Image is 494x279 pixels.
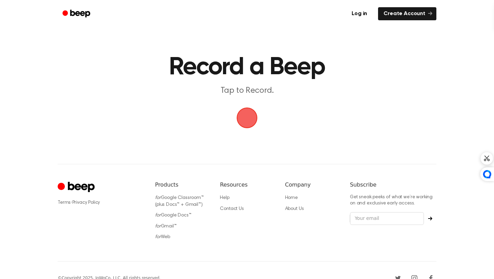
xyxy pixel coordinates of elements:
a: Cruip [58,181,96,194]
a: forGoogle Classroom™ (plus Docs™ + Gmail™) [155,196,204,207]
a: Beep [58,7,96,21]
p: Get sneak peeks of what we’re working on and exclusive early access. [350,194,436,207]
a: forGmail™ [155,224,177,229]
a: Home [285,196,298,200]
div: · [58,199,144,206]
a: About Us [285,207,304,211]
a: Create Account [378,7,436,20]
h1: Record a Beep [74,55,420,80]
p: Tap to Record. [115,85,379,97]
input: Your email [350,212,424,225]
a: Help [220,196,229,200]
img: Beep Logo [237,108,257,128]
i: for [155,196,161,200]
a: Privacy Policy [72,200,100,205]
i: for [155,235,161,239]
a: forGoogle Docs™ [155,213,191,218]
a: Terms [58,200,71,205]
h6: Products [155,181,209,189]
i: for [155,213,161,218]
button: Subscribe [424,216,436,221]
h6: Resources [220,181,274,189]
h6: Company [285,181,339,189]
h6: Subscribe [350,181,436,189]
a: forWeb [155,235,170,239]
a: Contact Us [220,207,244,211]
i: for [155,224,161,229]
a: Log in [345,6,374,22]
